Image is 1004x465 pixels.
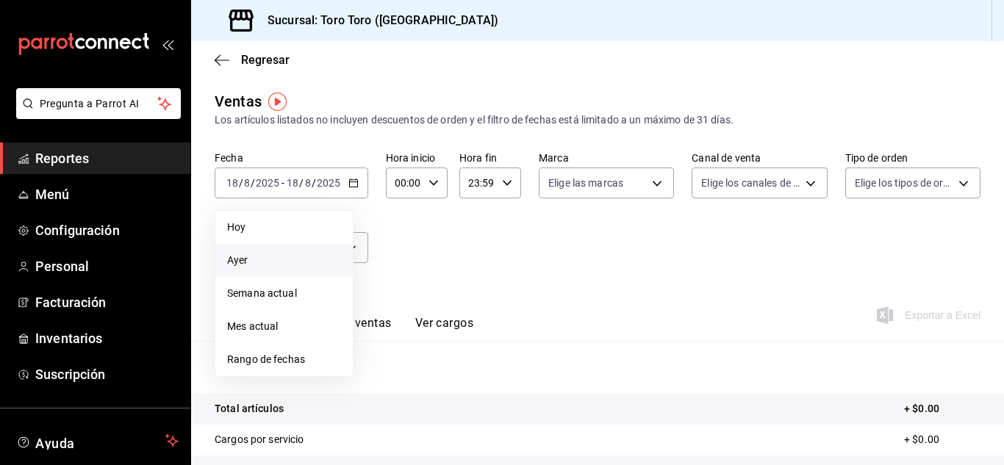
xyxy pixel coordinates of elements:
[162,38,173,50] button: open_drawer_menu
[855,176,953,190] span: Elige los tipos de orden
[227,352,341,367] span: Rango de fechas
[255,177,280,189] input: ----
[35,432,159,450] span: Ayuda
[904,401,980,417] p: + $0.00
[215,112,980,128] div: Los artículos listados no incluyen descuentos de orden y el filtro de fechas está limitado a un m...
[35,184,179,204] span: Menú
[10,107,181,122] a: Pregunta a Parrot AI
[304,177,312,189] input: --
[334,316,392,341] button: Ver ventas
[215,153,368,163] label: Fecha
[215,358,980,376] p: Resumen
[35,364,179,384] span: Suscripción
[904,432,980,447] p: + $0.00
[227,220,341,235] span: Hoy
[227,286,341,301] span: Semana actual
[227,253,341,268] span: Ayer
[256,12,498,29] h3: Sucursal: Toro Toro ([GEOGRAPHIC_DATA])
[243,177,251,189] input: --
[316,177,341,189] input: ----
[386,153,448,163] label: Hora inicio
[35,256,179,276] span: Personal
[241,53,290,67] span: Regresar
[312,177,316,189] span: /
[282,177,284,189] span: -
[251,177,255,189] span: /
[35,220,179,240] span: Configuración
[16,88,181,119] button: Pregunta a Parrot AI
[268,93,287,111] img: Tooltip marker
[286,177,299,189] input: --
[548,176,623,190] span: Elige las marcas
[239,177,243,189] span: /
[227,319,341,334] span: Mes actual
[35,292,179,312] span: Facturación
[539,153,674,163] label: Marca
[35,328,179,348] span: Inventarios
[299,177,304,189] span: /
[215,432,304,447] p: Cargos por servicio
[226,177,239,189] input: --
[215,401,284,417] p: Total artículos
[215,90,262,112] div: Ventas
[215,53,290,67] button: Regresar
[415,316,474,341] button: Ver cargos
[701,176,800,190] span: Elige los canales de venta
[459,153,521,163] label: Hora fin
[845,153,980,163] label: Tipo de orden
[692,153,827,163] label: Canal de venta
[40,96,158,112] span: Pregunta a Parrot AI
[238,316,473,341] div: navigation tabs
[35,148,179,168] span: Reportes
